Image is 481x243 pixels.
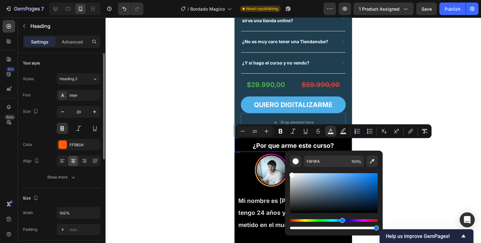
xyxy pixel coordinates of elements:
strong: QUIERO DIGITALIZARME [19,83,98,91]
span: Need republishing [246,6,278,12]
div: Beta [5,115,15,120]
strong: ¿Y si hago el curso y no vendo? [8,43,75,48]
div: FF5B0A [70,142,99,148]
button: Heading 2 [57,73,101,85]
span: / [188,6,189,12]
div: Styles [23,76,34,82]
div: Editor contextual toolbar [236,124,432,138]
div: Undo/Redo [118,3,143,15]
button: Show survey - Help us improve GemPages! [386,232,467,240]
button: 1 product assigned [354,3,414,15]
div: $29.990,00 [6,61,56,74]
span: Bordado Magico [190,6,225,12]
div: Text style [23,60,40,66]
button: Publish [439,3,466,15]
button: Save [416,3,437,15]
div: Inter [70,93,99,98]
button: 7 [3,3,47,15]
span: Heading 2 [59,76,77,82]
span: Help us improve GemPages! [386,233,460,239]
span: 1 product assigned [359,6,400,12]
div: Drop element here [46,102,79,107]
div: Hue [290,219,378,222]
div: Align [23,157,40,165]
input: E.g FFFFFF [304,156,349,167]
div: Add... [70,227,99,233]
span: Save [422,6,432,12]
h2: Rich Text Editor. Editing area: main [2,123,116,133]
div: Show more [47,174,76,180]
input: Auto [57,207,100,219]
div: Font [23,92,31,98]
div: $59.990,00 [61,61,111,74]
p: Heading [30,22,98,30]
div: Publish [445,6,460,12]
button: <p><strong>QUIERO DIGITALIZARME</strong></p> [6,79,111,96]
span: Mi nombre es [PERSON_NAME], tengo 24 años y llevo varios años metido en el mundo del eCommerce. [4,180,110,211]
iframe: Design area [235,18,352,243]
p: Settings [31,39,49,45]
strong: ¿No es muy caro tener una Tiendanube? [8,21,94,27]
div: 450 [6,67,15,72]
div: Width [23,210,33,216]
button: Show more [23,172,101,183]
div: Size [23,107,39,116]
p: Advanced [62,39,83,45]
span: % [358,158,361,165]
div: Color [23,142,33,147]
div: Padding [23,227,37,232]
div: Open Intercom Messenger [460,212,475,227]
p: 7 [41,5,44,13]
div: Size [23,194,39,203]
span: ¿Por que arme este curso? [18,124,99,132]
